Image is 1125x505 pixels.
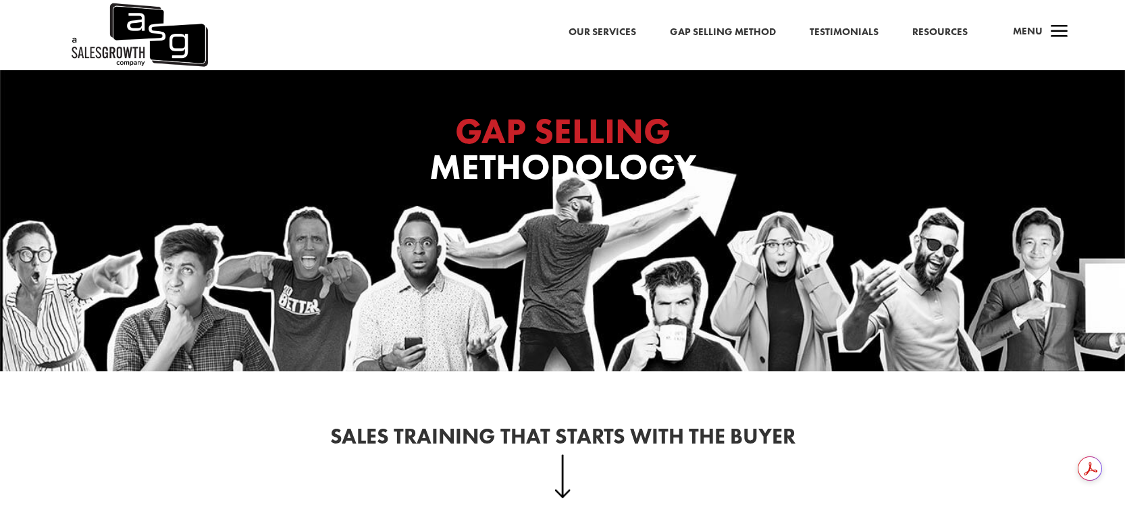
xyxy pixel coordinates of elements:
[810,24,879,41] a: Testimonials
[292,113,833,192] h1: Methodology
[912,24,968,41] a: Resources
[455,108,671,154] span: GAP SELLING
[554,454,571,498] img: down-arrow
[569,24,636,41] a: Our Services
[198,426,927,454] h2: Sales Training That Starts With the Buyer
[670,24,776,41] a: Gap Selling Method
[1013,24,1043,38] span: Menu
[1046,19,1073,46] span: a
